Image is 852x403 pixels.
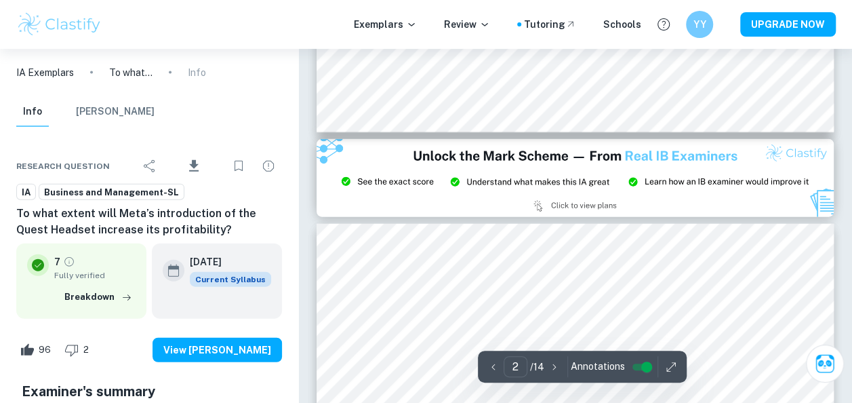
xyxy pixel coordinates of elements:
span: 2 [76,343,96,357]
span: Fully verified [54,269,136,282]
button: UPGRADE NOW [740,12,836,37]
span: Annotations [571,360,625,374]
div: This exemplar is based on the current syllabus. Feel free to refer to it for inspiration/ideas wh... [190,272,271,287]
img: Clastify logo [16,11,102,38]
a: Tutoring [524,17,576,32]
h5: Examiner's summary [22,381,277,402]
a: IA [16,184,36,201]
button: Info [16,97,49,127]
button: View [PERSON_NAME] [153,338,282,362]
span: 96 [31,343,58,357]
a: Grade fully verified [63,256,75,268]
p: Exemplars [354,17,417,32]
div: Dislike [61,339,96,361]
p: To what extent will Meta’s introduction of the Quest Headset increase its profitability? [109,65,153,80]
span: Business and Management-SL [39,186,184,199]
span: IA [17,186,35,199]
div: Like [16,339,58,361]
a: Schools [603,17,641,32]
p: Info [188,65,206,80]
div: Report issue [255,153,282,180]
a: Business and Management-SL [39,184,184,201]
h6: To what extent will Meta’s introduction of the Quest Headset increase its profitability? [16,206,282,238]
div: Share [136,153,163,180]
button: [PERSON_NAME] [76,97,155,127]
button: YY [686,11,713,38]
button: Ask Clai [806,345,844,383]
img: Ad [317,139,834,216]
div: Bookmark [225,153,252,180]
span: Current Syllabus [190,272,271,287]
p: 7 [54,254,60,269]
button: Help and Feedback [652,13,675,36]
h6: [DATE] [190,254,260,269]
div: Download [166,149,222,184]
span: Research question [16,160,110,172]
p: Review [444,17,490,32]
p: / 14 [530,360,544,375]
button: Breakdown [61,287,136,307]
a: IA Exemplars [16,65,74,80]
h6: YY [692,17,708,32]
